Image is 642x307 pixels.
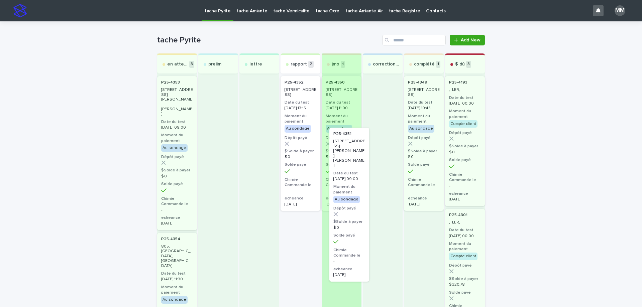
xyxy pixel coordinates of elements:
a: Add New [450,35,485,45]
div: MM [615,5,625,16]
p: 2 [308,61,314,68]
p: rapport [291,61,307,67]
span: Add New [461,38,480,42]
img: stacker-logo-s-only.png [13,4,27,17]
h1: tache Pyrite [157,35,380,45]
input: Search [382,35,446,45]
